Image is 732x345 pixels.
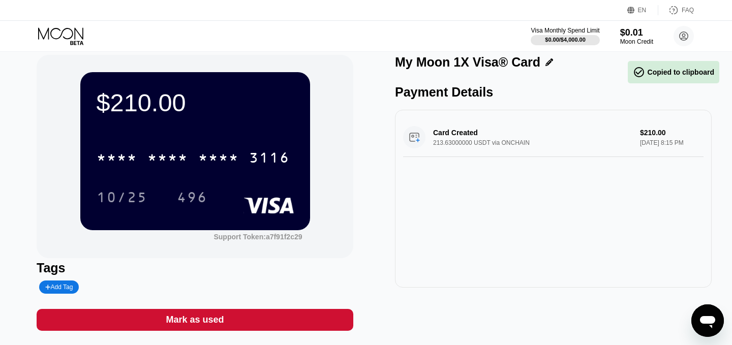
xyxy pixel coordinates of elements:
div: Visa Monthly Spend Limit [531,27,599,34]
div: Moon Credit [620,38,653,45]
div: Add Tag [45,284,73,291]
div: FAQ [658,5,694,15]
div: $0.01 [620,27,653,38]
div: $210.00 [97,88,294,117]
div: EN [638,7,647,14]
div: Mark as used [166,314,224,326]
div: 496 [177,191,207,207]
div: Tags [37,261,353,275]
div: 3116 [249,151,290,167]
div: Support Token: a7f91f2c29 [213,233,302,241]
div: 10/25 [89,184,155,210]
div: FAQ [682,7,694,14]
div: Add Tag [39,280,79,294]
div: Support Token:a7f91f2c29 [213,233,302,241]
div: 10/25 [97,191,147,207]
div: EN [627,5,658,15]
div: $0.01Moon Credit [620,27,653,45]
div: 496 [169,184,215,210]
div: Payment Details [395,85,712,100]
div: My Moon 1X Visa® Card [395,55,540,70]
span:  [633,66,645,78]
div: Visa Monthly Spend Limit$0.00/$4,000.00 [531,27,599,45]
iframe: Button to launch messaging window [691,304,724,337]
div: $0.00 / $4,000.00 [545,37,586,43]
div: Mark as used [37,309,353,331]
div: Copied to clipboard [633,66,714,78]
